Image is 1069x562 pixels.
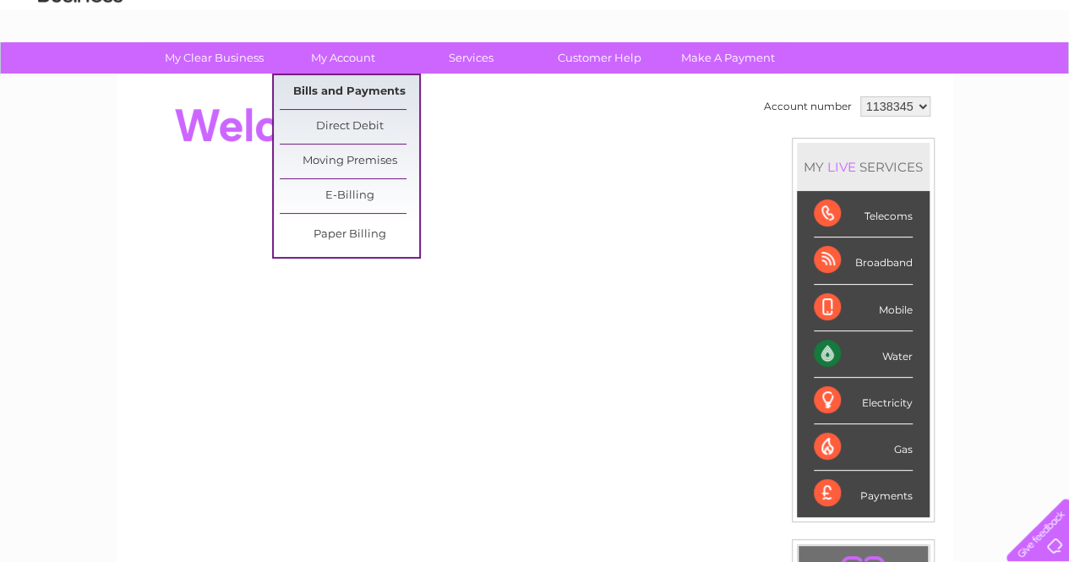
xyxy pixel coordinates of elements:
a: Contact [957,72,998,85]
a: My Account [273,42,412,74]
a: Customer Help [530,42,669,74]
img: logo.png [37,44,123,95]
a: Log out [1013,72,1053,85]
div: Telecoms [814,191,913,237]
div: Payments [814,471,913,516]
div: Water [814,331,913,378]
a: Paper Billing [280,218,419,252]
div: Electricity [814,378,913,424]
a: Energy [814,72,851,85]
a: 0333 014 3131 [750,8,867,30]
div: Gas [814,424,913,471]
div: Mobile [814,285,913,331]
a: E-Billing [280,179,419,213]
a: Moving Premises [280,145,419,178]
td: Account number [760,92,856,121]
a: Bills and Payments [280,75,419,109]
div: Broadband [814,237,913,284]
a: Water [772,72,804,85]
a: Blog [922,72,946,85]
div: LIVE [824,159,859,175]
a: My Clear Business [145,42,284,74]
a: Telecoms [861,72,912,85]
div: Clear Business is a trading name of Verastar Limited (registered in [GEOGRAPHIC_DATA] No. 3667643... [136,9,935,82]
a: Services [401,42,541,74]
a: Direct Debit [280,110,419,144]
a: Make A Payment [658,42,798,74]
div: MY SERVICES [797,143,930,191]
